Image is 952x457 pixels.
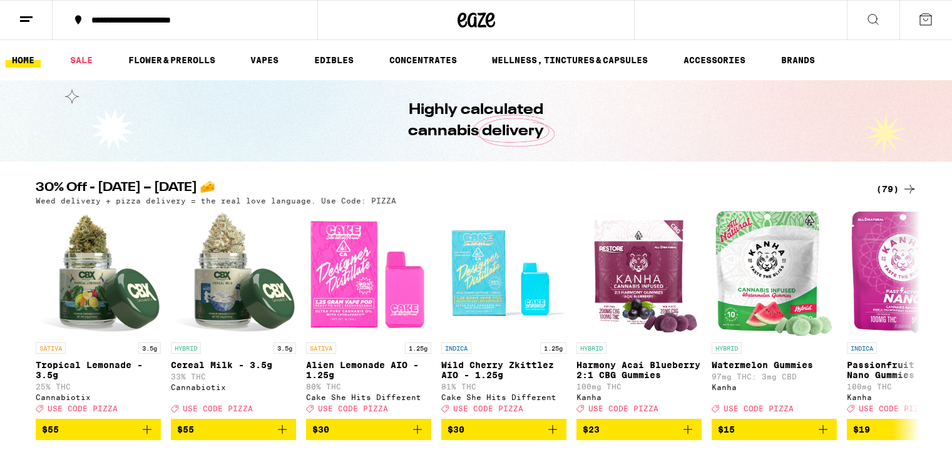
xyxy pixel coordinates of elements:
[441,419,566,440] button: Add to bag
[712,419,837,440] button: Add to bag
[576,360,702,380] p: Harmony Acai Blueberry 2:1 CBG Gummies
[441,342,471,354] p: INDICA
[576,342,607,354] p: HYBRID
[576,393,702,401] div: Kanha
[36,211,161,336] img: Cannabiotix - Tropical Lemonade - 3.5g
[177,424,194,434] span: $55
[724,404,794,413] span: USE CODE PIZZA
[712,342,742,354] p: HYBRID
[405,342,431,354] p: 1.25g
[306,342,336,354] p: SATIVA
[36,360,161,380] p: Tropical Lemonade - 3.5g
[712,211,837,419] a: Open page for Watermelon Gummies from Kanha
[36,342,66,354] p: SATIVA
[859,404,929,413] span: USE CODE PIZZA
[42,424,59,434] span: $55
[36,383,161,391] p: 25% THC
[308,53,360,68] a: EDIBLES
[712,383,837,391] div: Kanha
[183,404,253,413] span: USE CODE PIZZA
[6,53,41,68] a: HOME
[712,360,837,370] p: Watermelon Gummies
[718,424,735,434] span: $15
[36,419,161,440] button: Add to bag
[36,211,161,419] a: Open page for Tropical Lemonade - 3.5g from Cannabiotix
[540,342,566,354] p: 1.25g
[122,53,222,68] a: FLOWER & PREROLLS
[576,211,702,419] a: Open page for Harmony Acai Blueberry 2:1 CBG Gummies from Kanha
[36,182,856,197] h2: 30% Off - [DATE] – [DATE] 🧀
[171,383,296,391] div: Cannabiotix
[171,342,201,354] p: HYBRID
[171,360,296,370] p: Cereal Milk - 3.5g
[715,211,832,336] img: Kanha - Watermelon Gummies
[583,424,600,434] span: $23
[306,211,431,336] img: Cake She Hits Different - Alien Lemonade AIO - 1.25g
[441,383,566,391] p: 81% THC
[441,211,566,336] img: Cake She Hits Different - Wild Cherry Zkittlez AIO - 1.25g
[775,53,821,68] button: BRANDS
[441,393,566,401] div: Cake She Hits Different
[306,211,431,419] a: Open page for Alien Lemonade AIO - 1.25g from Cake She Hits Different
[453,404,523,413] span: USE CODE PIZZA
[441,360,566,380] p: Wild Cherry Zkittlez AIO - 1.25g
[441,211,566,419] a: Open page for Wild Cherry Zkittlez AIO - 1.25g from Cake She Hits Different
[171,372,296,381] p: 33% THC
[306,360,431,380] p: Alien Lemonade AIO - 1.25g
[373,100,580,142] h1: Highly calculated cannabis delivery
[712,372,837,381] p: 97mg THC: 3mg CBD
[312,424,329,434] span: $30
[171,211,296,419] a: Open page for Cereal Milk - 3.5g from Cannabiotix
[138,342,161,354] p: 3.5g
[448,424,464,434] span: $30
[48,404,118,413] span: USE CODE PIZZA
[306,383,431,391] p: 80% THC
[576,419,702,440] button: Add to bag
[64,53,99,68] a: SALE
[306,393,431,401] div: Cake She Hits Different
[318,404,388,413] span: USE CODE PIZZA
[486,53,654,68] a: WELLNESS, TINCTURES & CAPSULES
[36,393,161,401] div: Cannabiotix
[588,404,658,413] span: USE CODE PIZZA
[383,53,463,68] a: CONCENTRATES
[306,419,431,440] button: Add to bag
[853,424,870,434] span: $19
[578,211,700,336] img: Kanha - Harmony Acai Blueberry 2:1 CBG Gummies
[171,419,296,440] button: Add to bag
[576,383,702,391] p: 100mg THC
[36,197,396,205] p: Weed delivery + pizza delivery = the real love language. Use Code: PIZZA
[244,53,285,68] a: VAPES
[171,211,296,336] img: Cannabiotix - Cereal Milk - 3.5g
[847,342,877,354] p: INDICA
[677,53,752,68] a: ACCESSORIES
[876,182,917,197] a: (79)
[274,342,296,354] p: 3.5g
